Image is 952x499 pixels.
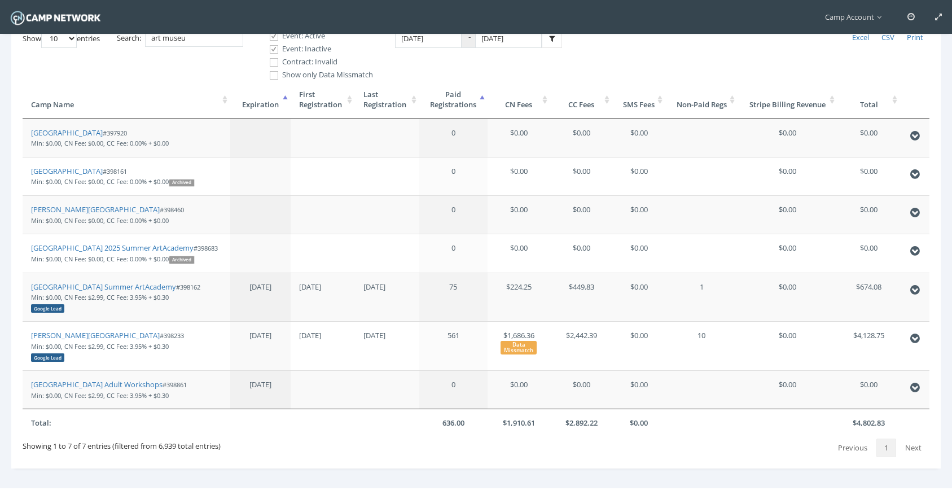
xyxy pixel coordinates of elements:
th: Non-Paid Regs: activate to sort column ascending [665,81,738,119]
td: $0.00 [488,119,550,157]
td: $0.00 [612,195,665,234]
th: SMS Fees: activate to sort column ascending [612,81,665,119]
a: [PERSON_NAME][GEOGRAPHIC_DATA] [31,204,160,215]
span: [DATE] [249,330,271,340]
td: $449.83 [550,273,613,322]
td: 75 [419,273,488,322]
td: $674.08 [837,273,900,322]
th: Stripe Billing Revenue: activate to sort column ascending [738,81,837,119]
td: $2,442.39 [550,321,613,370]
small: #398233 Min: $0.00, CN Fee: $2.99, CC Fee: 3.95% + $0.30 [31,331,184,361]
a: [GEOGRAPHIC_DATA] Summer ArtAcademy [31,282,176,292]
td: $0.00 [612,234,665,272]
td: $0.00 [738,273,837,322]
td: [DATE] [291,321,355,370]
th: Total: [23,409,230,437]
a: [GEOGRAPHIC_DATA] [31,128,103,138]
input: Date Range: To [475,29,542,49]
div: Showing 1 to 7 of 7 entries (filtered from 6,939 total entries) [23,437,221,452]
input: Date Range: From [395,29,462,49]
th: $2,892.22 [550,409,613,437]
div: Google Lead [31,304,64,313]
span: Print [907,32,923,42]
td: $0.00 [738,370,837,409]
label: Show entries [23,29,100,48]
a: 1 [876,439,896,458]
div: Data Missmatch [501,341,537,354]
th: $1,910.61 [488,409,550,437]
small: #398861 Min: $0.00, CN Fee: $2.99, CC Fee: 3.95% + $0.30 [31,380,187,400]
td: $224.25 [488,273,550,322]
th: 636.00 [419,409,488,437]
span: Camp Account [825,12,887,22]
td: 0 [419,157,488,195]
th: Expiration: activate to sort column descending [230,81,291,119]
td: $0.00 [550,119,613,157]
label: Event: Active [260,30,373,42]
td: 10 [665,321,738,370]
td: [DATE] [355,321,419,370]
small: #398460 Min: $0.00, CN Fee: $0.00, CC Fee: 0.00% + $0.00 [31,205,184,225]
td: $0.00 [550,234,613,272]
img: Camp Network [8,8,103,28]
span: - [462,29,475,49]
th: FirstRegistration: activate to sort column ascending [291,81,355,119]
th: Total: activate to sort column ascending [837,81,900,119]
a: [GEOGRAPHIC_DATA] [31,166,103,176]
small: #398161 Min: $0.00, CN Fee: $0.00, CC Fee: 0.00% + $0.00 [31,167,196,186]
td: $0.00 [488,195,550,234]
td: $0.00 [612,321,665,370]
a: CSV [875,29,901,47]
td: $0.00 [738,321,837,370]
a: Previous [830,439,875,458]
td: $0.00 [550,195,613,234]
a: Next [897,439,929,458]
td: $0.00 [837,234,900,272]
td: 0 [419,195,488,234]
span: Excel [852,32,869,42]
td: $0.00 [612,119,665,157]
th: $0.00 [612,409,665,437]
input: Search: [145,29,243,47]
th: CN Fees: activate to sort column ascending [488,81,550,119]
td: [DATE] [291,273,355,322]
span: [DATE] [249,379,271,389]
td: $0.00 [612,273,665,322]
label: Show only Data Missmatch [260,69,373,81]
div: Google Lead [31,353,64,362]
td: $0.00 [837,370,900,409]
td: $0.00 [837,157,900,195]
a: [PERSON_NAME][GEOGRAPHIC_DATA] [31,330,160,340]
a: [GEOGRAPHIC_DATA] 2025 Summer ArtAcademy [31,243,194,253]
span: CSV [881,32,894,42]
td: $1,686.36 [488,321,550,370]
td: $0.00 [738,234,837,272]
td: $4,128.75 [837,321,900,370]
td: $0.00 [550,157,613,195]
small: #398162 Min: $0.00, CN Fee: $2.99, CC Fee: 3.95% + $0.30 [31,283,200,312]
td: $0.00 [612,157,665,195]
td: $0.00 [738,195,837,234]
td: 0 [419,119,488,157]
th: LastRegistration: activate to sort column ascending [355,81,419,119]
th: Camp Name: activate to sort column ascending [23,81,230,119]
th: PaidRegistrations: activate to sort column ascending [419,81,488,119]
td: $0.00 [837,195,900,234]
div: Archived [169,256,195,264]
td: $0.00 [738,157,837,195]
a: Excel [846,29,875,47]
small: #398683 Min: $0.00, CN Fee: $0.00, CC Fee: 0.00% + $0.00 [31,244,218,263]
td: $0.00 [488,370,550,409]
label: Event: Inactive [260,43,373,55]
td: 1 [665,273,738,322]
td: 0 [419,234,488,272]
span: [DATE] [249,282,271,292]
td: [DATE] [355,273,419,322]
td: $0.00 [550,370,613,409]
label: Search: [117,29,243,47]
th: CC Fees: activate to sort column ascending [550,81,613,119]
td: $0.00 [738,119,837,157]
td: $0.00 [488,234,550,272]
a: [GEOGRAPHIC_DATA] Adult Workshops [31,379,163,389]
th: $4,802.83 [837,409,900,437]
